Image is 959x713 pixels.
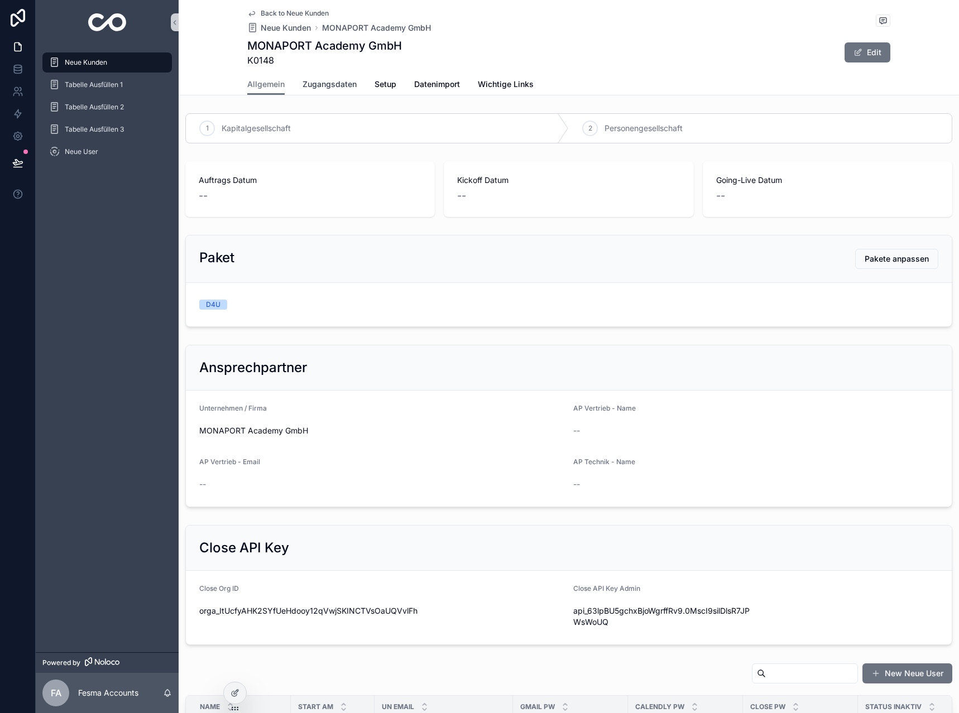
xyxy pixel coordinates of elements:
[65,147,98,156] span: Neue User
[322,22,431,33] a: MONAPORT Academy GmbH
[199,425,564,436] span: MONAPORT Academy GmbH
[457,175,680,186] span: Kickoff Datum
[414,74,460,97] a: Datenimport
[247,74,285,95] a: Allgemein
[478,74,534,97] a: Wichtige Links
[457,188,466,204] span: --
[199,188,208,204] span: --
[573,605,751,628] span: api_63lpBU5gchxBjoWgrffRv9.0MscI9silDlsR7JPWsWoUQ
[199,605,564,616] span: orga_ItUcfyAHK2SYfUeHdooy12qVwjSKINCTVsOaUQVvlFh
[65,58,107,67] span: Neue Kunden
[200,702,220,711] span: Name
[382,702,414,711] span: UN Email
[199,249,234,267] h2: Paket
[605,123,683,134] span: Personengesellschaft
[573,457,635,466] span: AP Technik - Name
[199,539,289,557] h2: Close API Key
[303,79,357,90] span: Zugangsdaten
[247,79,285,90] span: Allgemein
[247,38,402,54] h1: MONAPORT Academy GmbH
[42,119,172,139] a: Tabelle Ausfüllen 3
[42,52,172,73] a: Neue Kunden
[261,22,311,33] span: Neue Kunden
[845,42,890,62] button: Edit
[36,45,179,176] div: scrollable content
[375,74,396,97] a: Setup
[42,75,172,95] a: Tabelle Ausfüllen 1
[199,175,421,186] span: Auftrags Datum
[36,652,179,673] a: Powered by
[588,124,592,133] span: 2
[78,687,138,698] p: Fesma Accounts
[247,9,329,18] a: Back to Neue Kunden
[520,702,555,711] span: Gmail Pw
[716,175,939,186] span: Going-Live Datum
[261,9,329,18] span: Back to Neue Kunden
[51,686,61,700] span: FA
[199,404,267,412] span: Unternehmen / Firma
[865,702,922,711] span: Status Inaktiv
[635,702,684,711] span: Calendly Pw
[65,103,124,112] span: Tabelle Ausfüllen 2
[206,124,209,133] span: 1
[375,79,396,90] span: Setup
[414,79,460,90] span: Datenimport
[199,479,206,490] span: --
[65,125,124,134] span: Tabelle Ausfüllen 3
[298,702,333,711] span: Start am
[478,79,534,90] span: Wichtige Links
[42,142,172,162] a: Neue User
[573,425,580,436] span: --
[855,249,938,269] button: Pakete anpassen
[88,13,127,31] img: App logo
[247,54,402,67] span: K0148
[247,22,311,33] a: Neue Kunden
[865,253,929,264] span: Pakete anpassen
[199,584,239,592] span: Close Org ID
[750,702,785,711] span: Close Pw
[199,359,307,377] h2: Ansprechpartner
[573,404,636,412] span: AP Vertrieb - Name
[199,457,260,466] span: AP Vertrieb - Email
[42,97,172,117] a: Tabelle Ausfüllen 2
[206,300,220,310] div: D4U
[862,663,952,683] button: New Neue User
[573,584,640,592] span: Close API Key Admin
[65,80,123,89] span: Tabelle Ausfüllen 1
[303,74,357,97] a: Zugangsdaten
[42,658,80,667] span: Powered by
[222,123,291,134] span: Kapitalgesellschaft
[716,188,725,204] span: --
[573,479,580,490] span: --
